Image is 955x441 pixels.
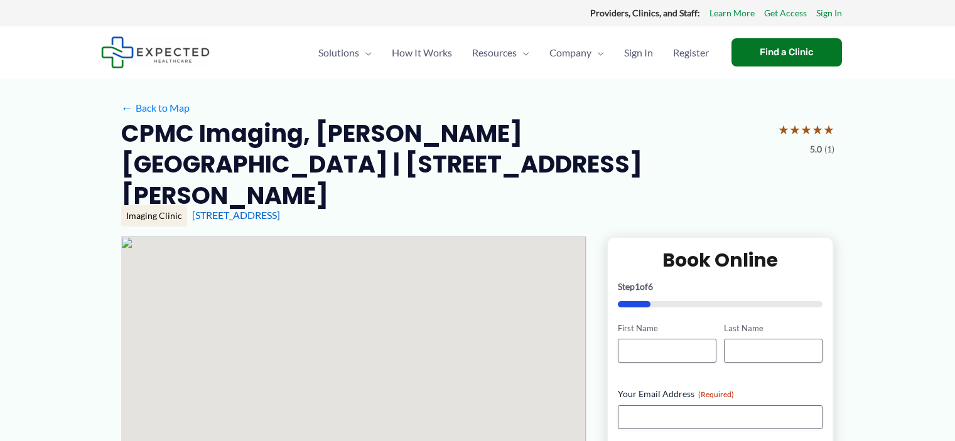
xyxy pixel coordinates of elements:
[308,31,382,75] a: SolutionsMenu Toggle
[724,322,823,334] label: Last Name
[121,205,187,226] div: Imaging Clinic
[810,141,822,157] span: 5.0
[764,5,807,21] a: Get Access
[462,31,539,75] a: ResourcesMenu Toggle
[731,38,842,66] a: Find a Clinic
[673,31,709,75] span: Register
[591,31,604,75] span: Menu Toggle
[789,118,801,141] span: ★
[618,282,823,291] p: Step of
[590,8,700,18] strong: Providers, Clinics, and Staff:
[549,31,591,75] span: Company
[618,322,716,334] label: First Name
[308,31,719,75] nav: Primary Site Navigation
[359,31,372,75] span: Menu Toggle
[121,102,133,114] span: ←
[618,388,823,400] label: Your Email Address
[635,281,640,292] span: 1
[318,31,359,75] span: Solutions
[382,31,462,75] a: How It Works
[121,118,768,211] h2: CPMC Imaging, [PERSON_NAME][GEOGRAPHIC_DATA] | [STREET_ADDRESS][PERSON_NAME]
[823,118,834,141] span: ★
[778,118,789,141] span: ★
[710,5,755,21] a: Learn More
[618,248,823,272] h2: Book Online
[121,98,190,117] a: ←Back to Map
[614,31,663,75] a: Sign In
[801,118,812,141] span: ★
[663,31,719,75] a: Register
[472,31,517,75] span: Resources
[812,118,823,141] span: ★
[392,31,452,75] span: How It Works
[192,209,280,221] a: [STREET_ADDRESS]
[824,141,834,157] span: (1)
[517,31,529,75] span: Menu Toggle
[624,31,653,75] span: Sign In
[648,281,653,292] span: 6
[101,36,210,68] img: Expected Healthcare Logo - side, dark font, small
[698,390,734,399] span: (Required)
[539,31,614,75] a: CompanyMenu Toggle
[816,5,842,21] a: Sign In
